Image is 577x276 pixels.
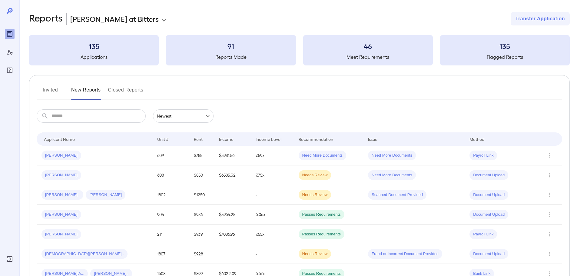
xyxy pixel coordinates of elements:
td: - [251,244,294,264]
span: [DEMOGRAPHIC_DATA][PERSON_NAME].. [41,251,128,257]
span: Need More Documents [368,153,416,158]
span: Passes Requirements [299,231,344,237]
td: 608 [152,165,189,185]
button: Row Actions [545,249,554,259]
div: FAQ [5,65,15,75]
td: 6.06x [251,205,294,224]
div: Income Level [256,135,281,143]
span: Document Upload [469,192,508,198]
p: [PERSON_NAME] at Bitters [70,14,159,24]
td: 905 [152,205,189,224]
span: [PERSON_NAME].. [41,192,83,198]
div: Reports [5,29,15,39]
button: Row Actions [545,190,554,200]
td: 609 [152,146,189,165]
h3: 135 [440,41,570,51]
div: Income [219,135,234,143]
div: Manage Users [5,47,15,57]
td: $939 [189,224,214,244]
h5: Applications [29,53,159,61]
button: New Reports [71,85,101,100]
div: Unit # [157,135,169,143]
td: 7.59x [251,146,294,165]
span: [PERSON_NAME] [41,231,81,237]
td: $850 [189,165,214,185]
h5: Reports Made [166,53,296,61]
button: Closed Reports [108,85,144,100]
span: Fraud or Incorrect Document Provided [368,251,442,257]
span: Need More Documents [368,172,416,178]
button: Row Actions [545,170,554,180]
div: Rent [194,135,204,143]
h3: 91 [166,41,296,51]
div: Method [469,135,484,143]
span: Document Upload [469,172,508,178]
td: $788 [189,146,214,165]
td: 7.55x [251,224,294,244]
div: Recommendation [299,135,333,143]
span: Scanned Document Provided [368,192,426,198]
span: [PERSON_NAME] [86,192,125,198]
span: [PERSON_NAME] [41,153,81,158]
span: [PERSON_NAME] [41,212,81,218]
span: Needs Review [299,251,331,257]
td: $7086.96 [214,224,251,244]
div: Newest [153,109,214,123]
span: Payroll Link [469,231,497,237]
h3: 46 [303,41,433,51]
h5: Meet Requirements [303,53,433,61]
h5: Flagged Reports [440,53,570,61]
span: [PERSON_NAME] [41,172,81,178]
td: $984 [189,205,214,224]
td: $928 [189,244,214,264]
td: $6585.32 [214,165,251,185]
td: $5965.28 [214,205,251,224]
span: Document Upload [469,212,508,218]
button: Row Actions [545,229,554,239]
span: Need More Documents [299,153,347,158]
span: Passes Requirements [299,212,344,218]
div: Log Out [5,254,15,264]
summary: 135Applications91Reports Made46Meet Requirements135Flagged Reports [29,35,570,65]
td: $1250 [189,185,214,205]
td: 1802 [152,185,189,205]
td: - [251,185,294,205]
div: Applicant Name [44,135,75,143]
td: 7.75x [251,165,294,185]
td: 211 [152,224,189,244]
h2: Reports [29,12,63,25]
button: Row Actions [545,210,554,219]
h3: 135 [29,41,159,51]
td: 1807 [152,244,189,264]
td: $5981.56 [214,146,251,165]
span: Document Upload [469,251,508,257]
button: Transfer Application [511,12,570,25]
span: Needs Review [299,192,331,198]
span: Needs Review [299,172,331,178]
div: Issue [368,135,378,143]
button: Row Actions [545,151,554,160]
span: Payroll Link [469,153,497,158]
button: Invited [37,85,64,100]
